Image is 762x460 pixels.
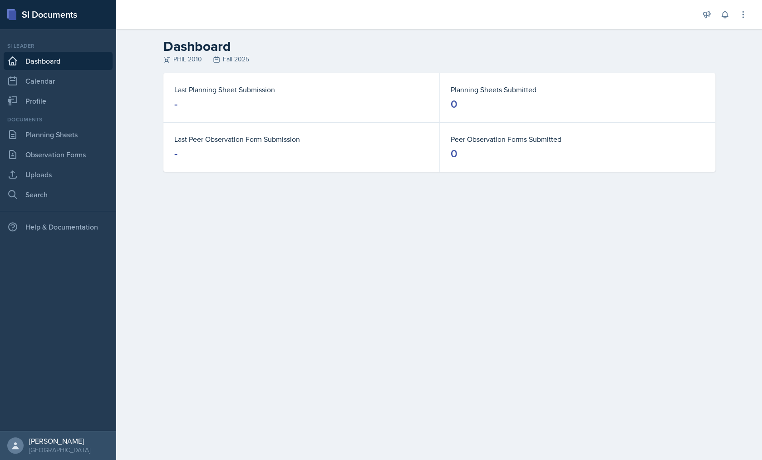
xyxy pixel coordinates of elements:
[174,134,428,145] dt: Last Peer Observation Form Submission
[4,52,113,70] a: Dashboard
[163,38,715,55] h2: Dashboard
[4,92,113,110] a: Profile
[451,134,704,145] dt: Peer Observation Forms Submitted
[451,97,457,111] div: 0
[29,436,90,445] div: [PERSON_NAME]
[4,218,113,236] div: Help & Documentation
[174,84,428,95] dt: Last Planning Sheet Submission
[4,165,113,184] a: Uploads
[4,125,113,144] a: Planning Sheets
[4,72,113,90] a: Calendar
[4,185,113,204] a: Search
[163,55,715,64] div: PHIL 2010 Fall 2025
[4,42,113,50] div: Si leader
[174,97,177,111] div: -
[451,84,704,95] dt: Planning Sheets Submitted
[29,445,90,455] div: [GEOGRAPHIC_DATA]
[4,145,113,164] a: Observation Forms
[451,146,457,161] div: 0
[174,146,177,161] div: -
[4,115,113,124] div: Documents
